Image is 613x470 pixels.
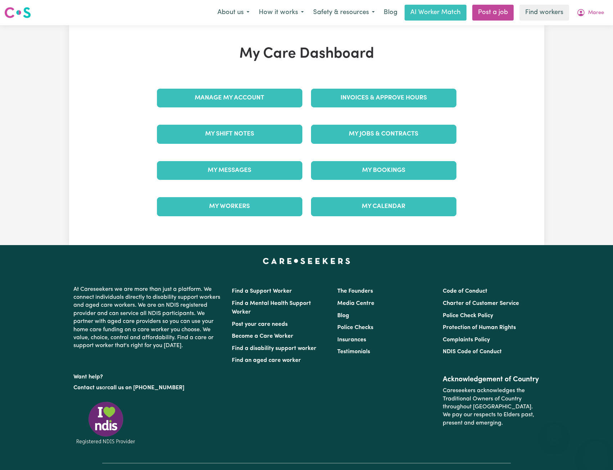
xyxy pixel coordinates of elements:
[379,5,402,21] a: Blog
[232,322,288,327] a: Post your care needs
[588,9,604,17] span: Maree
[4,6,31,19] img: Careseekers logo
[337,349,370,355] a: Testimonials
[4,4,31,21] a: Careseekers logo
[263,258,350,264] a: Careseekers home page
[157,161,302,180] a: My Messages
[443,349,502,355] a: NDIS Code of Conduct
[308,5,379,20] button: Safety & resources
[232,346,316,351] a: Find a disability support worker
[157,89,302,107] a: Manage My Account
[443,384,540,430] p: Careseekers acknowledges the Traditional Owners of Country throughout [GEOGRAPHIC_DATA]. We pay o...
[547,424,561,438] iframe: Close message
[232,358,301,363] a: Find an aged care worker
[519,5,569,21] a: Find workers
[311,125,456,143] a: My Jobs & Contracts
[337,301,374,306] a: Media Centre
[157,125,302,143] a: My Shift Notes
[443,325,516,331] a: Protection of Human Rights
[213,5,254,20] button: About us
[572,5,609,20] button: My Account
[254,5,308,20] button: How it works
[472,5,514,21] a: Post a job
[337,288,373,294] a: The Founders
[443,288,487,294] a: Code of Conduct
[153,45,461,63] h1: My Care Dashboard
[232,301,311,315] a: Find a Mental Health Support Worker
[107,385,184,391] a: call us on [PHONE_NUMBER]
[443,375,540,384] h2: Acknowledgement of Country
[157,197,302,216] a: My Workers
[73,381,223,395] p: or
[584,441,607,464] iframe: Button to launch messaging window
[73,385,102,391] a: Contact us
[337,337,366,343] a: Insurances
[311,161,456,180] a: My Bookings
[311,89,456,107] a: Invoices & Approve Hours
[337,313,349,319] a: Blog
[337,325,373,331] a: Police Checks
[443,313,493,319] a: Police Check Policy
[311,197,456,216] a: My Calendar
[443,337,490,343] a: Complaints Policy
[443,301,519,306] a: Charter of Customer Service
[405,5,466,21] a: AI Worker Match
[73,283,223,353] p: At Careseekers we are more than just a platform. We connect individuals directly to disability su...
[232,288,292,294] a: Find a Support Worker
[232,333,293,339] a: Become a Care Worker
[73,400,138,445] img: Registered NDIS provider
[73,370,223,381] p: Want help?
